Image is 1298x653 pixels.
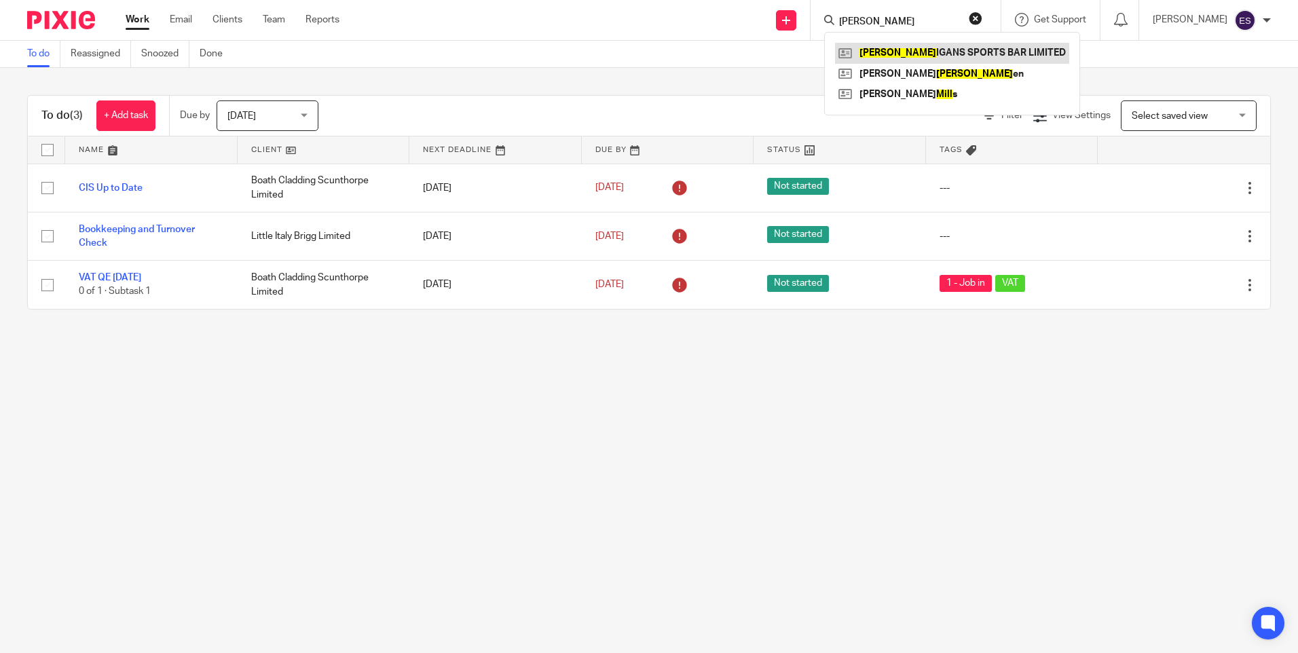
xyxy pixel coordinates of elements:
span: Tags [940,146,963,153]
a: Work [126,13,149,26]
a: Team [263,13,285,26]
td: [DATE] [409,164,582,212]
span: Not started [767,178,829,195]
img: svg%3E [1234,10,1256,31]
a: Clients [212,13,242,26]
a: Reports [305,13,339,26]
a: To do [27,41,60,67]
td: Boath Cladding Scunthorpe Limited [238,261,410,309]
span: 0 of 1 · Subtask 1 [79,287,151,297]
input: Search [838,16,960,29]
td: [DATE] [409,261,582,309]
p: [PERSON_NAME] [1153,13,1227,26]
td: Boath Cladding Scunthorpe Limited [238,164,410,212]
a: VAT QE [DATE] [79,273,141,282]
div: --- [940,181,1085,195]
span: (3) [70,110,83,121]
span: [DATE] [595,231,624,241]
span: [DATE] [595,183,624,193]
a: Snoozed [141,41,189,67]
span: [DATE] [227,111,256,121]
span: VAT [995,275,1025,292]
span: Not started [767,275,829,292]
div: --- [940,229,1085,243]
span: Not started [767,226,829,243]
span: [DATE] [595,280,624,289]
button: Clear [969,12,982,25]
a: Reassigned [71,41,131,67]
a: + Add task [96,100,155,131]
a: Bookkeeping and Turnover Check [79,225,195,248]
span: 1 - Job in [940,275,992,292]
td: Little Italy Brigg Limited [238,212,410,260]
span: View Settings [1052,111,1111,120]
h1: To do [41,109,83,123]
span: Get Support [1034,15,1086,24]
img: Pixie [27,11,95,29]
a: CIS Up to Date [79,183,143,193]
td: [DATE] [409,212,582,260]
a: Email [170,13,192,26]
span: Select saved view [1132,111,1208,121]
a: Done [200,41,233,67]
p: Due by [180,109,210,122]
span: Filter [1001,111,1023,120]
